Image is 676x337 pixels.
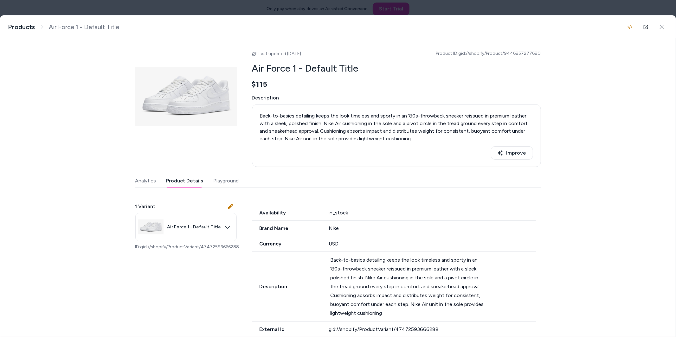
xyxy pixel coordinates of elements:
span: Currency [252,240,321,248]
span: Description [252,283,323,290]
h2: Air Force 1 - Default Title [252,62,541,74]
button: Analytics [135,175,156,187]
a: Products [8,23,35,31]
div: Back-to-basics detailing keeps the look timeless and sporty in an '80s-throwback sneaker reissued... [330,256,484,318]
button: Playground [214,175,239,187]
nav: breadcrumb [8,23,119,31]
span: Brand Name [252,225,321,232]
span: 1 Variant [135,203,156,210]
button: Improve [491,146,533,160]
span: $115 [252,79,267,89]
div: USD [329,240,536,248]
div: in_stock [329,209,536,217]
div: gid://shopify/ProductVariant/47472593666288 [329,326,536,333]
img: AIR_FORCE_1_07.jpg [135,46,237,147]
img: AIR_FORCE_1_07.jpg [138,214,164,240]
span: Product ID: gid://shopify/Product/9446857277680 [436,50,541,57]
span: Description [252,94,541,102]
span: External Id [252,326,321,333]
div: Back-to-basics detailing keeps the look timeless and sporty in an '80s-throwback sneaker reissued... [260,112,533,143]
span: Air Force 1 - Default Title [167,224,221,230]
button: Product Details [166,175,203,187]
div: Nike [329,225,536,232]
span: Air Force 1 - Default Title [49,23,119,31]
p: ID: gid://shopify/ProductVariant/47472593666288 [135,244,237,250]
span: Last updated [DATE] [259,51,301,56]
button: Air Force 1 - Default Title [135,213,237,241]
span: Availability [252,209,321,217]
